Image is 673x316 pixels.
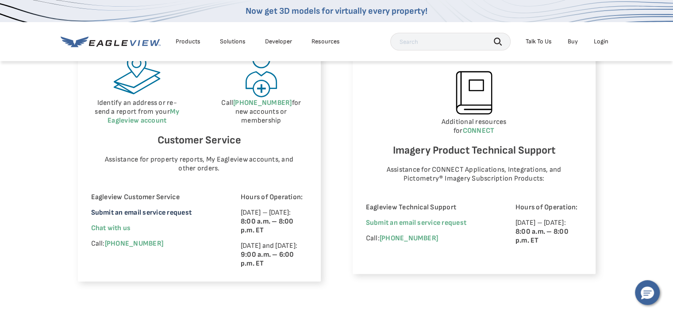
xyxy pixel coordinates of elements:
p: [DATE] – [DATE]: [241,208,308,235]
input: Search [390,33,511,50]
p: Assistance for property reports, My Eagleview accounts, and other orders. [100,155,299,173]
strong: 8:00 a.m. – 8:00 p.m. ET [241,217,294,235]
p: Identify an address or re-send a report from your [91,99,184,125]
a: Submit an email service request [91,208,192,217]
a: Now get 3D models for virtually every property! [246,6,427,16]
p: Hours of Operation: [515,203,582,212]
p: [DATE] – [DATE]: [515,219,582,245]
a: [PHONE_NUMBER] [233,99,292,107]
strong: 8:00 a.m. – 8:00 p.m. ET [515,227,569,245]
a: Submit an email service request [366,219,466,227]
h6: Customer Service [91,132,308,149]
p: Call: [366,234,491,243]
span: Chat with us [91,224,131,232]
a: [PHONE_NUMBER] [380,234,438,243]
a: Buy [568,38,578,46]
p: Eagleview Customer Service [91,193,216,202]
p: Assistance for CONNECT Applications, Integrations, and Pictometry® Imagery Subscription Products: [374,166,573,183]
div: Resources [312,38,340,46]
p: [DATE] and [DATE]: [241,242,308,268]
p: Hours of Operation: [241,193,308,202]
a: My Eagleview account [108,108,179,125]
strong: 9:00 a.m. – 6:00 p.m. ET [241,250,294,268]
p: Eagleview Technical Support [366,203,491,212]
h6: Imagery Product Technical Support [366,142,582,159]
div: Solutions [220,38,246,46]
p: Call for new accounts or membership [215,99,308,125]
a: [PHONE_NUMBER] [105,239,163,248]
a: Developer [265,38,292,46]
p: Additional resources for [366,118,582,135]
a: CONNECT [463,127,495,135]
div: Talk To Us [526,38,552,46]
button: Hello, have a question? Let’s chat. [635,280,660,305]
p: Call: [91,239,216,248]
div: Products [176,38,200,46]
div: Login [594,38,608,46]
